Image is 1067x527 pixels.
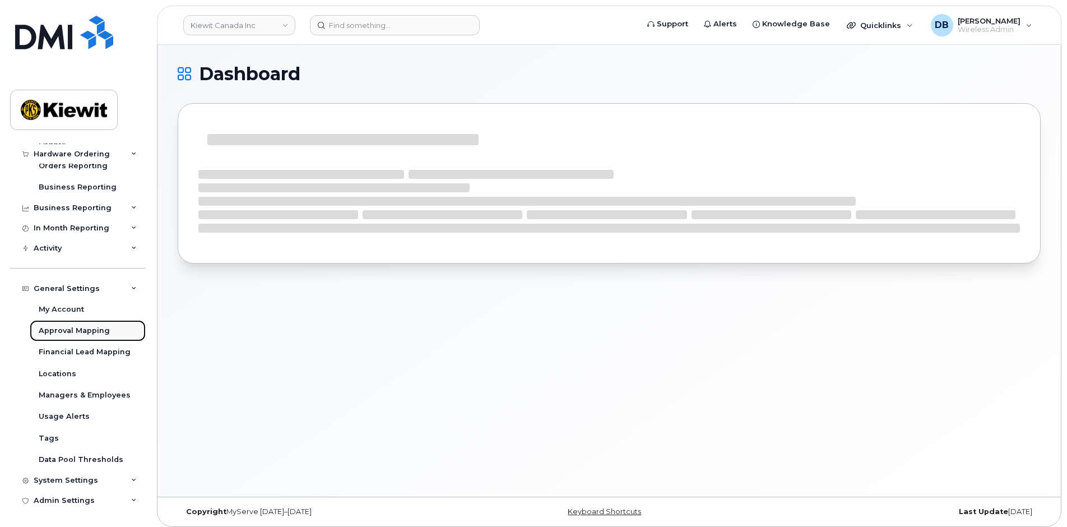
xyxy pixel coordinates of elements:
[178,507,465,516] div: MyServe [DATE]–[DATE]
[753,507,1041,516] div: [DATE]
[568,507,641,516] a: Keyboard Shortcuts
[186,507,226,516] strong: Copyright
[959,507,1008,516] strong: Last Update
[1018,478,1059,519] iframe: Messenger Launcher
[199,66,300,82] span: Dashboard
